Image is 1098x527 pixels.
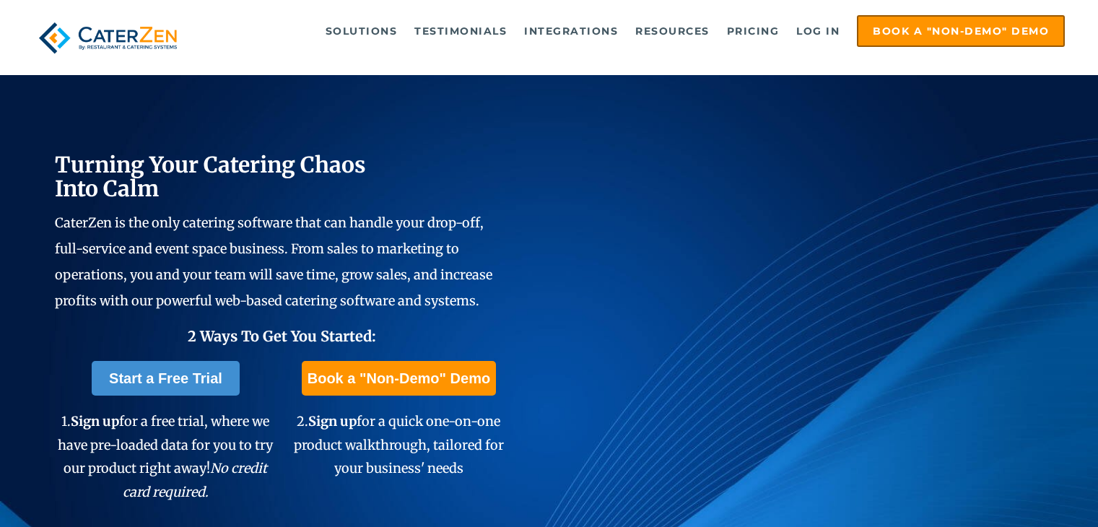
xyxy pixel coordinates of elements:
em: No credit card required. [123,460,268,500]
span: CaterZen is the only catering software that can handle your drop-off, full-service and event spac... [55,214,492,309]
div: Navigation Menu [209,15,1065,47]
span: 1. for a free trial, where we have pre-loaded data for you to try our product right away! [58,413,273,500]
a: Pricing [720,17,787,45]
a: Book a "Non-Demo" Demo [857,15,1065,47]
img: caterzen [33,15,183,61]
a: Log in [789,17,847,45]
a: Testimonials [407,17,514,45]
span: 2. for a quick one-on-one product walkthrough, tailored for your business' needs [294,413,504,476]
span: Sign up [71,413,119,430]
a: Start a Free Trial [92,361,240,396]
span: Turning Your Catering Chaos Into Calm [55,151,366,202]
a: Resources [628,17,717,45]
a: Book a "Non-Demo" Demo [302,361,496,396]
span: 2 Ways To Get You Started: [188,327,376,345]
a: Solutions [318,17,405,45]
span: Sign up [308,413,357,430]
a: Integrations [517,17,625,45]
